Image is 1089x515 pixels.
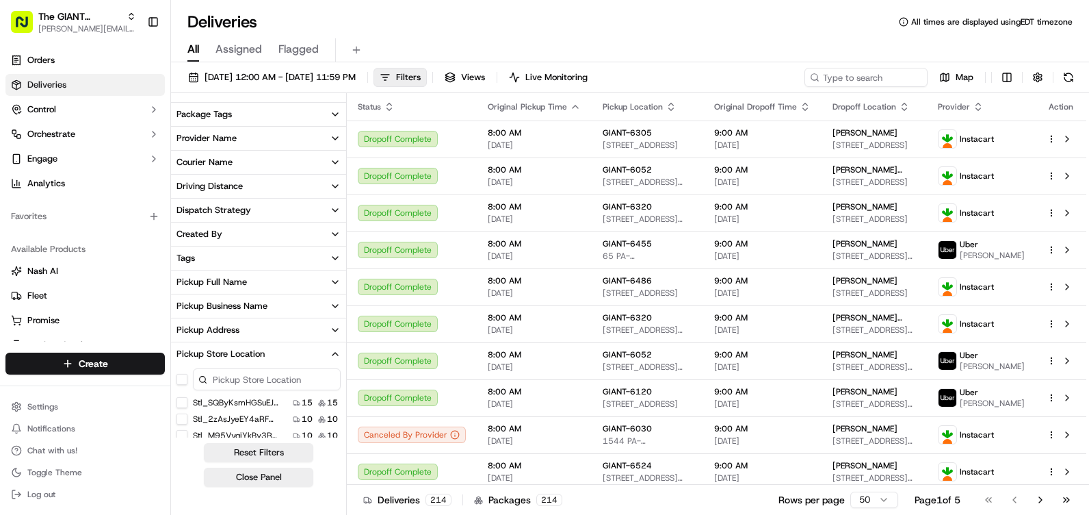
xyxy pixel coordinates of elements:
span: GIANT-6120 [603,386,652,397]
button: Settings [5,397,165,416]
span: Instacart [960,171,994,181]
span: Live Monitoring [525,71,588,84]
span: Deliveries [27,79,66,91]
button: Driving Distance [171,175,346,198]
span: GIANT-6052 [603,164,652,175]
img: profile_instacart_ahold_partner.png [939,426,956,444]
span: GIANT-6320 [603,201,652,212]
span: 9:00 AM [714,127,811,138]
span: 15 [302,397,313,408]
span: Knowledge Base [27,199,105,212]
span: [DATE] 12:00 AM - [DATE] 11:59 PM [205,71,356,84]
div: 214 [425,494,451,506]
span: 9:00 AM [714,460,811,471]
span: Control [27,103,56,116]
span: Views [461,71,485,84]
span: [DATE] [488,140,581,151]
span: Orchestrate [27,128,75,140]
button: Chat with us! [5,441,165,460]
span: 9:00 AM [714,386,811,397]
span: Uber [960,387,978,398]
span: Orders [27,54,55,66]
span: [PERSON_NAME] [960,250,1025,261]
span: 9:00 AM [714,349,811,360]
span: [STREET_ADDRESS][PERSON_NAME][PERSON_NAME] [603,325,692,336]
button: Created By [171,223,346,246]
span: 10 [327,414,338,425]
button: Canceled By Provider [358,427,466,443]
a: Deliveries [5,74,165,96]
span: [DATE] [714,140,811,151]
img: profile_instacart_ahold_partner.png [939,463,956,481]
span: [DATE] [714,288,811,299]
span: 1544 PA-[STREET_ADDRESS] [603,436,692,447]
span: [PERSON_NAME] [832,201,897,212]
span: Chat with us! [27,445,77,456]
div: Deliveries [363,493,451,507]
span: [PERSON_NAME] [832,423,897,434]
span: All [187,41,199,58]
div: Start new chat [47,131,224,145]
span: GIANT-6524 [603,460,652,471]
button: Reset Filters [204,443,313,462]
span: 8:00 AM [488,423,581,434]
span: [DATE] [488,436,581,447]
span: [PERSON_NAME] [832,460,897,471]
div: Pickup Store Location [176,348,265,360]
span: Instacart [960,318,994,329]
div: We're available if you need us! [47,145,173,155]
button: [PERSON_NAME][EMAIL_ADDRESS][PERSON_NAME][DOMAIN_NAME] [38,23,136,34]
div: Courier Name [176,156,233,168]
a: 💻API Documentation [110,193,225,218]
span: 8:00 AM [488,386,581,397]
span: [STREET_ADDRESS][PERSON_NAME] [603,473,692,483]
div: Available Products [5,238,165,260]
img: profile_uber_ahold_partner.png [939,389,956,407]
span: 10 [327,430,338,441]
span: GIANT-6455 [603,238,652,249]
div: Pickup Full Name [176,276,247,288]
img: Nash [14,14,41,41]
span: Promise [27,314,60,327]
a: Orders [5,49,165,71]
img: profile_instacart_ahold_partner.png [939,130,956,148]
label: stl_2zAsJyeEY4aRFmW4zmnBPv [193,414,280,425]
span: The GIANT Company [38,10,121,23]
span: Original Pickup Time [488,101,567,112]
input: Pickup Store Location [193,368,341,390]
span: [STREET_ADDRESS] [832,140,916,151]
a: Promise [11,314,159,327]
span: [PERSON_NAME] [832,349,897,360]
button: Provider Name [171,127,346,150]
div: Created By [176,228,222,240]
span: Fleet [27,290,47,302]
span: Product Catalog [27,339,93,351]
span: [PERSON_NAME] [960,398,1025,409]
button: Live Monitoring [503,68,594,87]
span: Instacart [960,429,994,440]
button: Control [5,99,165,121]
button: Notifications [5,419,165,438]
span: [STREET_ADDRESS] [832,288,916,299]
span: Provider [938,101,970,112]
span: Instacart [960,466,994,477]
input: Got a question? Start typing here... [36,88,246,103]
span: GIANT-6052 [603,349,652,360]
a: Analytics [5,173,165,194]
div: 📗 [14,200,25,211]
button: [DATE] 12:00 AM - [DATE] 11:59 PM [182,68,362,87]
span: 9:00 AM [714,238,811,249]
button: Filters [373,68,427,87]
span: [DATE] [488,325,581,336]
span: Map [956,71,973,84]
div: Provider Name [176,132,237,145]
button: Views [438,68,491,87]
span: [DATE] [488,177,581,188]
button: Map [933,68,980,87]
span: 8:00 AM [488,127,581,138]
button: Nash AI [5,260,165,282]
button: The GIANT Company[PERSON_NAME][EMAIL_ADDRESS][PERSON_NAME][DOMAIN_NAME] [5,5,142,38]
span: Create [79,357,108,370]
button: Product Catalog [5,334,165,356]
